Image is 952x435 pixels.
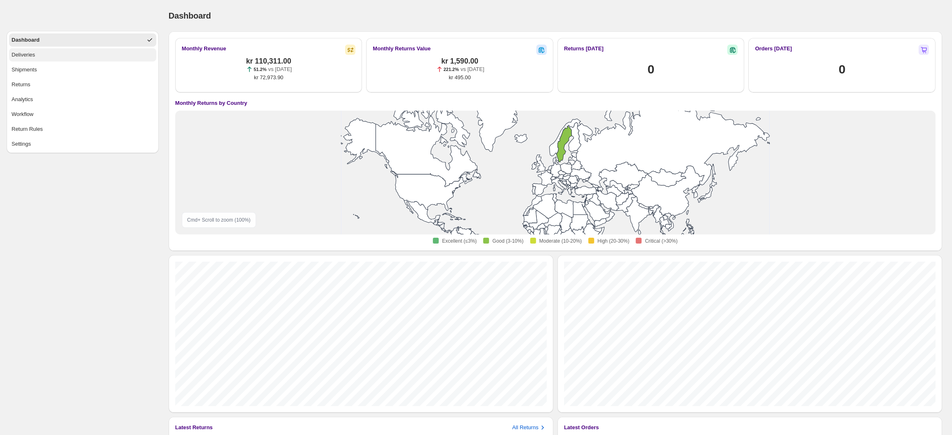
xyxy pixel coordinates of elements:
span: kr 495.00 [449,73,470,82]
span: Dashboard [12,36,40,44]
span: Critical (>30%) [645,238,677,244]
button: Return Rules [9,123,156,136]
span: Excellent (≤3%) [442,238,477,244]
p: vs [DATE] [268,65,292,73]
button: Shipments [9,63,156,76]
span: Analytics [12,95,33,104]
h2: Monthly Revenue [182,45,226,53]
p: vs [DATE] [461,65,484,73]
span: 221.2% [444,67,459,72]
div: Cmd + Scroll to zoom ( 100 %) [182,212,256,228]
span: Deliveries [12,51,35,59]
span: Workflow [12,110,33,118]
span: Good (3-10%) [492,238,523,244]
span: Moderate (10-20%) [539,238,582,244]
span: Return Rules [12,125,43,133]
button: Analytics [9,93,156,106]
h3: All Returns [512,423,538,432]
h2: Monthly Returns Value [373,45,430,53]
button: Dashboard [9,33,156,47]
h2: Orders [DATE] [755,45,792,53]
h1: 0 [839,61,845,78]
span: kr 1,590.00 [441,57,478,65]
span: Settings [12,140,31,148]
span: Returns [12,80,31,89]
h1: 0 [647,61,654,78]
button: Settings [9,137,156,151]
button: Deliveries [9,48,156,61]
span: Shipments [12,66,37,74]
button: Returns [9,78,156,91]
h3: Latest Returns [175,423,213,432]
span: kr 72,973.90 [254,73,283,82]
h4: Monthly Returns by Country [175,99,247,107]
h3: Latest Orders [564,423,599,432]
span: 51.2% [254,67,266,72]
button: Workflow [9,108,156,121]
button: All Returns [512,423,547,432]
h2: Returns [DATE] [564,45,604,53]
span: High (20-30%) [597,238,629,244]
span: kr 110,311.00 [246,57,291,65]
span: Dashboard [169,11,211,20]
